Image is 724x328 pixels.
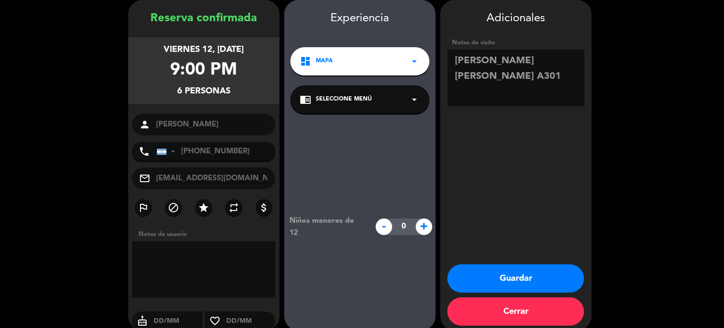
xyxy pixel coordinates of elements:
[284,9,436,28] div: Experiencia
[128,9,280,28] div: Reserva confirmada
[153,315,203,327] input: DD/MM
[228,202,239,213] i: repeat
[205,315,225,327] i: favorite_border
[139,146,150,157] i: phone
[157,143,179,160] div: Argentina: +54
[168,202,179,213] i: block
[282,215,370,239] div: Niños menores de 12
[139,119,150,130] i: person
[409,94,420,105] i: arrow_drop_down
[138,202,149,213] i: outlined_flag
[316,57,333,66] span: Mapa
[225,315,276,327] input: DD/MM
[447,297,584,326] button: Cerrar
[300,94,311,105] i: chrome_reader_mode
[177,84,230,98] div: 6 personas
[170,57,237,84] div: 9:00 PM
[258,202,270,213] i: attach_money
[416,219,432,235] span: +
[447,264,584,293] button: Guardar
[198,202,209,213] i: star
[139,173,150,184] i: mail_outline
[132,315,153,327] i: cake
[300,56,311,67] i: dashboard
[316,95,372,104] span: Seleccione Menú
[409,56,420,67] i: arrow_drop_down
[447,38,584,48] div: Notas de visita
[447,9,584,28] div: Adicionales
[134,229,280,239] div: Notas de usuario
[164,43,244,57] div: viernes 12, [DATE]
[376,219,392,235] span: -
